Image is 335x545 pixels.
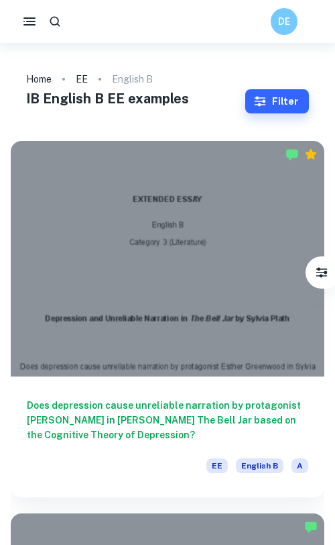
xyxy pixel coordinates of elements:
h6: DE [277,14,292,29]
a: Home [26,70,52,89]
img: Marked [304,520,318,534]
span: English B [236,458,283,473]
span: EE [206,458,228,473]
span: A [291,458,308,473]
button: Filter [308,259,335,286]
p: English B [112,72,153,87]
a: Does depression cause unreliable narration by protagonist [PERSON_NAME] in [PERSON_NAME] The Bell... [11,141,324,497]
h6: Does depression cause unreliable narration by protagonist [PERSON_NAME] in [PERSON_NAME] The Bell... [27,398,308,442]
button: DE [271,8,297,35]
h1: IB English B EE examples [26,89,245,109]
img: Marked [285,148,299,161]
a: EE [76,70,88,89]
div: Premium [304,148,318,161]
button: Filter [245,89,309,113]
